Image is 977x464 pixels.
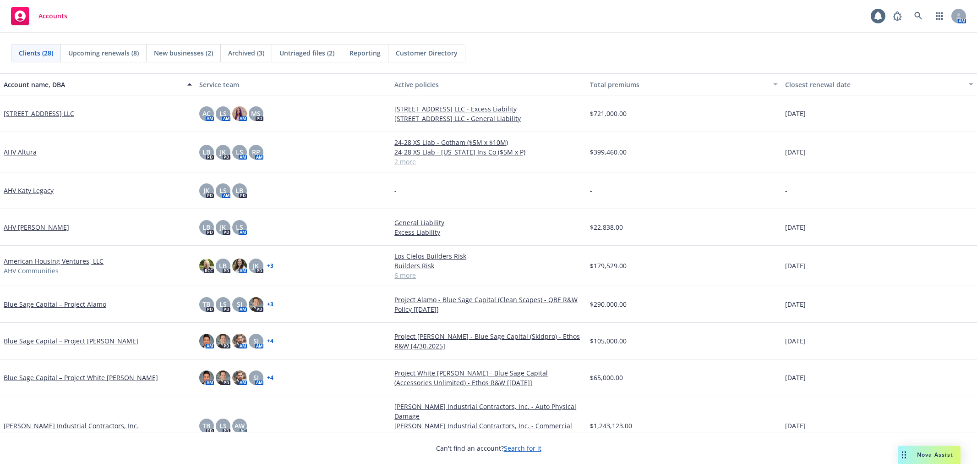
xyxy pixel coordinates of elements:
[232,370,247,385] img: photo
[4,266,59,276] span: AHV Communities
[4,336,138,346] a: Blue Sage Capital – Project [PERSON_NAME]
[785,222,806,232] span: [DATE]
[4,80,182,89] div: Account name, DBA
[267,263,273,269] a: + 3
[199,80,388,89] div: Service team
[394,147,583,157] a: 24-28 XS LIab - [US_STATE] Ins Co ($5M x P)
[154,48,213,58] span: New businesses (2)
[196,73,391,95] button: Service team
[4,373,158,382] a: Blue Sage Capital – Project White [PERSON_NAME]
[199,370,214,385] img: photo
[590,80,768,89] div: Total premiums
[232,259,247,273] img: photo
[590,373,623,382] span: $65,000.00
[202,421,210,431] span: TB
[219,109,227,118] span: LS
[785,261,806,271] span: [DATE]
[586,73,782,95] button: Total premiums
[391,73,586,95] button: Active policies
[785,421,806,431] span: [DATE]
[236,147,243,157] span: LS
[4,299,106,309] a: Blue Sage Capital – Project Alamo
[590,299,627,309] span: $290,000.00
[785,336,806,346] span: [DATE]
[394,251,583,261] a: Los Cielos Builders Risk
[909,7,928,25] a: Search
[202,147,210,157] span: LB
[7,3,71,29] a: Accounts
[267,375,273,381] a: + 4
[785,186,787,195] span: -
[394,80,583,89] div: Active policies
[4,147,37,157] a: AHV Altura
[785,109,806,118] span: [DATE]
[253,336,259,346] span: SJ
[4,222,69,232] a: AHV [PERSON_NAME]
[202,109,211,118] span: AC
[203,186,209,195] span: JK
[394,271,583,280] a: 6 more
[590,421,632,431] span: $1,243,123.00
[504,444,541,453] a: Search for it
[930,7,949,25] a: Switch app
[394,421,583,440] a: [PERSON_NAME] Industrial Contractors, Inc. - Commercial Property
[267,302,273,307] a: + 3
[394,157,583,166] a: 2 more
[216,334,230,348] img: photo
[228,48,264,58] span: Archived (3)
[785,373,806,382] span: [DATE]
[394,138,583,147] a: 24-28 XS Liab - Gotham ($5M x $10M)
[251,109,261,118] span: MS
[237,299,242,309] span: SJ
[202,299,210,309] span: TB
[249,297,263,312] img: photo
[590,336,627,346] span: $105,000.00
[252,147,260,157] span: RP
[785,147,806,157] span: [DATE]
[394,261,583,271] a: Builders Risk
[785,299,806,309] span: [DATE]
[235,421,245,431] span: AW
[590,261,627,271] span: $179,529.00
[781,73,977,95] button: Closest renewal date
[220,147,226,157] span: JK
[898,446,910,464] div: Drag to move
[394,402,583,421] a: [PERSON_NAME] Industrial Contractors, Inc. - Auto Physical Damage
[436,443,541,453] span: Can't find an account?
[279,48,334,58] span: Untriaged files (2)
[394,104,583,114] a: [STREET_ADDRESS] LLC - Excess Liability
[4,186,54,195] a: AHV Katy Legacy
[4,421,139,431] a: [PERSON_NAME] Industrial Contractors, Inc.
[232,334,247,348] img: photo
[19,48,53,58] span: Clients (28)
[394,218,583,227] a: General Liability
[394,114,583,123] a: [STREET_ADDRESS] LLC - General Liability
[898,446,961,464] button: Nova Assist
[219,421,227,431] span: LS
[216,370,230,385] img: photo
[394,331,583,351] a: Project [PERSON_NAME] - Blue Sage Capital (Skidpro) - Ethos R&W [4/30.2025]
[394,368,583,387] a: Project White [PERSON_NAME] - Blue Sage Capital (Accessories Unlimited) - Ethos R&W [[DATE]]
[219,299,227,309] span: LS
[394,186,397,195] span: -
[236,222,243,232] span: LS
[253,373,259,382] span: SJ
[4,256,104,266] a: American Housing Ventures, LLC
[219,261,227,271] span: LB
[199,334,214,348] img: photo
[394,295,583,314] a: Project Alamo - Blue Sage Capital (Clean Scapes) - QBE R&W Policy [[DATE]]
[202,222,210,232] span: LB
[232,106,247,121] img: photo
[590,109,627,118] span: $721,000.00
[220,222,226,232] span: JK
[349,48,381,58] span: Reporting
[590,186,592,195] span: -
[888,7,906,25] a: Report a Bug
[4,109,74,118] a: [STREET_ADDRESS] LLC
